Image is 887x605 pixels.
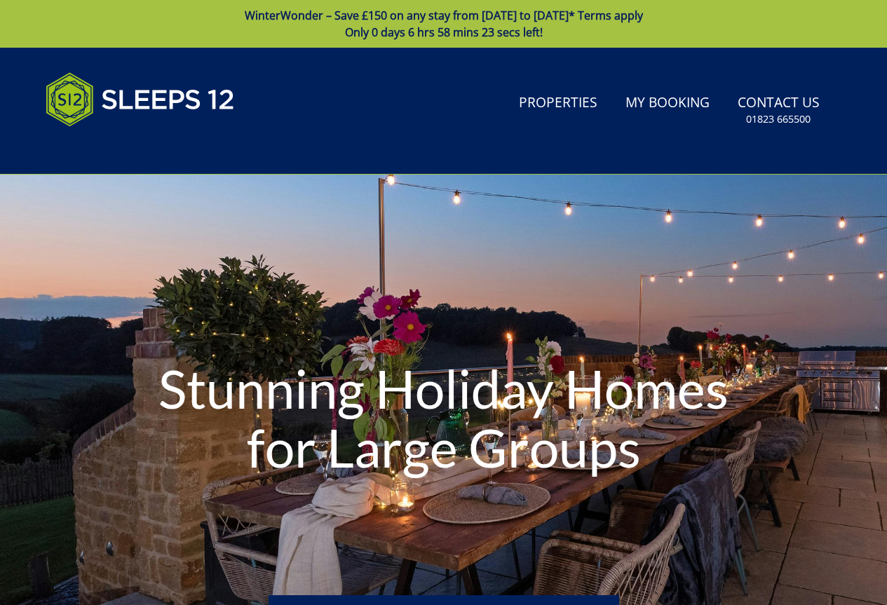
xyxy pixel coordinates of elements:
[746,112,811,126] small: 01823 665500
[732,88,825,133] a: Contact Us01823 665500
[46,64,235,135] img: Sleeps 12
[133,331,754,504] h1: Stunning Holiday Homes for Large Groups
[620,88,715,119] a: My Booking
[513,88,603,119] a: Properties
[39,143,186,155] iframe: Customer reviews powered by Trustpilot
[345,25,543,40] span: Only 0 days 6 hrs 58 mins 23 secs left!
